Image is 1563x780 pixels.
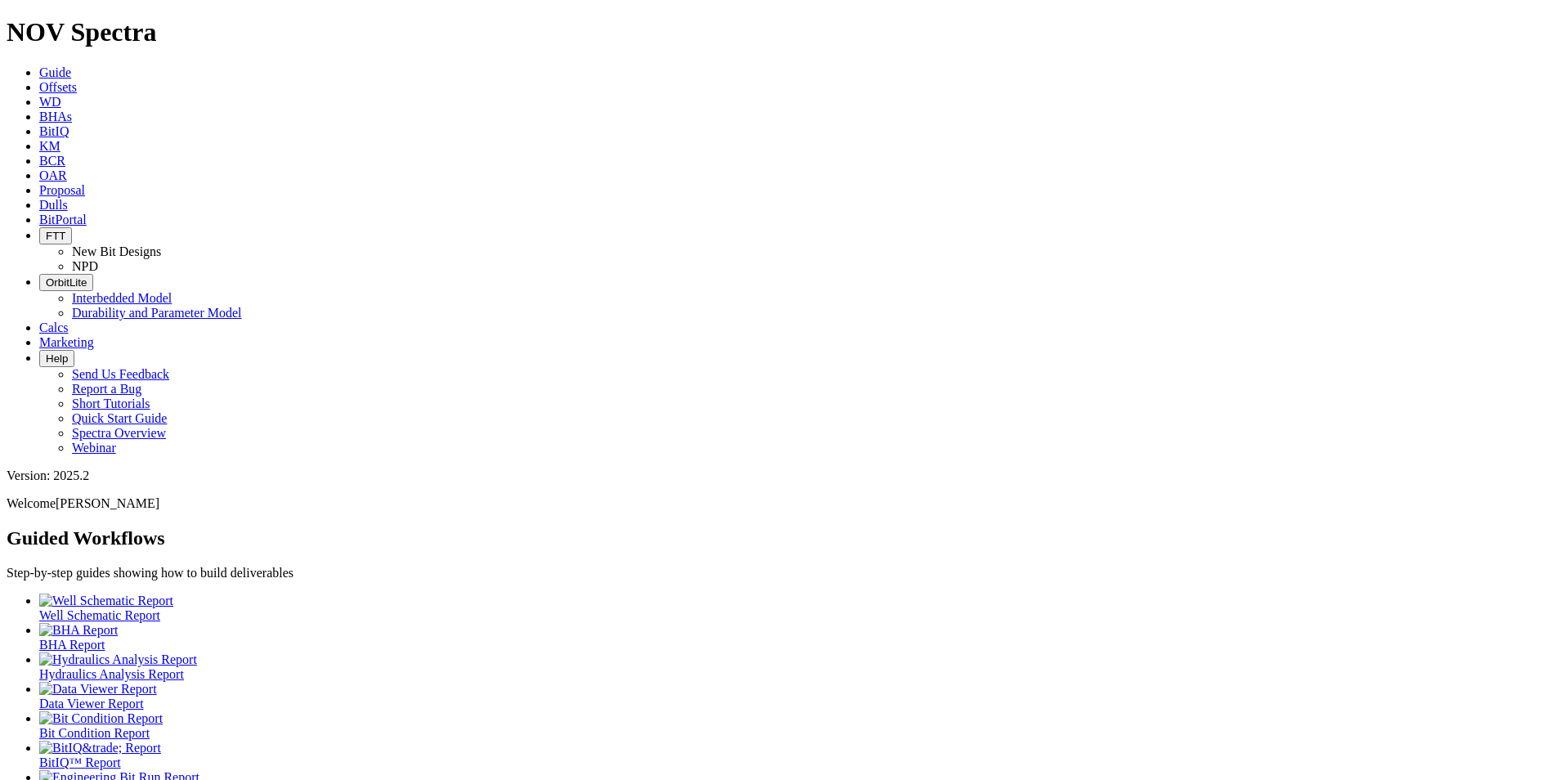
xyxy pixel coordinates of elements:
img: Data Viewer Report [39,682,157,697]
a: Send Us Feedback [72,367,169,381]
p: Step-by-step guides showing how to build deliverables [7,566,1556,581]
a: Bit Condition Report Bit Condition Report [39,711,1556,740]
a: BHAs [39,110,72,123]
a: Guide [39,65,71,79]
img: Bit Condition Report [39,711,163,726]
div: Version: 2025.2 [7,468,1556,483]
a: BitIQ&trade; Report BitIQ™ Report [39,741,1556,769]
span: BHA Report [39,638,105,652]
span: Hydraulics Analysis Report [39,667,184,681]
a: Well Schematic Report Well Schematic Report [39,594,1556,622]
a: BitPortal [39,213,87,226]
span: BitIQ™ Report [39,755,121,769]
a: Proposal [39,183,85,197]
a: Calcs [39,321,69,334]
a: Data Viewer Report Data Viewer Report [39,682,1556,711]
button: Help [39,350,74,367]
a: Dulls [39,198,68,212]
button: FTT [39,227,72,244]
span: Well Schematic Report [39,608,160,622]
span: FTT [46,230,65,242]
span: Bit Condition Report [39,726,150,740]
a: Hydraulics Analysis Report Hydraulics Analysis Report [39,652,1556,681]
h1: NOV Spectra [7,17,1556,47]
a: NPD [72,259,98,273]
a: Webinar [72,441,116,455]
img: Hydraulics Analysis Report [39,652,197,667]
img: BHA Report [39,623,118,638]
button: OrbitLite [39,274,93,291]
a: Interbedded Model [72,291,172,305]
a: Report a Bug [72,382,141,396]
span: OrbitLite [46,276,87,289]
p: Welcome [7,496,1556,511]
a: Offsets [39,80,77,94]
a: Spectra Overview [72,426,166,440]
a: New Bit Designs [72,244,161,258]
a: Marketing [39,335,94,349]
a: BHA Report BHA Report [39,623,1556,652]
a: WD [39,95,61,109]
span: [PERSON_NAME] [56,496,159,510]
a: BCR [39,154,65,168]
span: Help [46,352,68,365]
a: Quick Start Guide [72,411,167,425]
img: BitIQ&trade; Report [39,741,161,755]
span: Data Viewer Report [39,697,144,711]
h2: Guided Workflows [7,527,1556,549]
img: Well Schematic Report [39,594,173,608]
a: BitIQ [39,124,69,138]
a: Short Tutorials [72,397,150,410]
a: Durability and Parameter Model [72,306,242,320]
a: OAR [39,168,67,182]
a: KM [39,139,60,153]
